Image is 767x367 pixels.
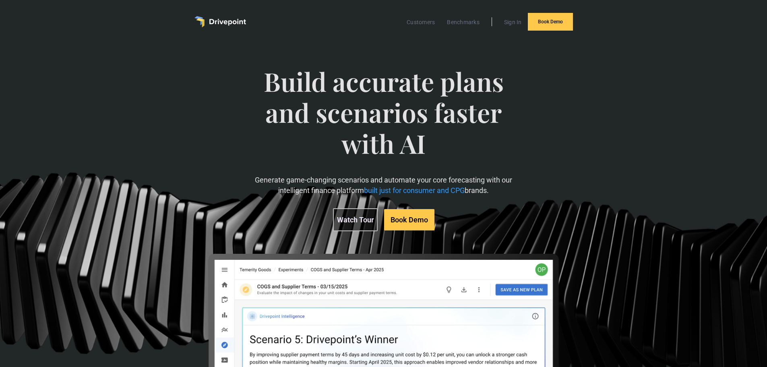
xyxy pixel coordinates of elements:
a: Customers [403,17,439,27]
a: home [194,16,246,27]
a: Benchmarks [443,17,484,27]
a: Book Demo [384,209,434,230]
a: Sign In [500,17,526,27]
span: built just for consumer and CPG [364,186,465,195]
a: Book Demo [528,13,573,31]
span: Build accurate plans and scenarios faster with AI [251,66,516,175]
a: Watch Tour [333,208,378,231]
p: Generate game-changing scenarios and automate your core forecasting with our intelligent finance ... [251,175,516,195]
